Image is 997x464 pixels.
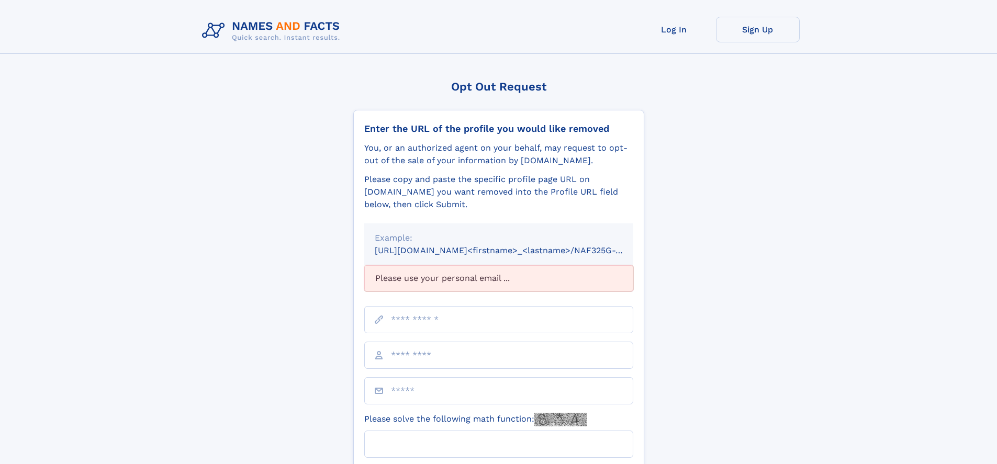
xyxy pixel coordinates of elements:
div: Please use your personal email ... [364,265,633,291]
label: Please solve the following math function: [364,413,587,426]
div: Please copy and paste the specific profile page URL on [DOMAIN_NAME] you want removed into the Pr... [364,173,633,211]
small: [URL][DOMAIN_NAME]<firstname>_<lastname>/NAF325G-xxxxxxxx [375,245,653,255]
div: Opt Out Request [353,80,644,93]
div: Example: [375,232,623,244]
img: Logo Names and Facts [198,17,349,45]
a: Log In [632,17,716,42]
div: Enter the URL of the profile you would like removed [364,123,633,134]
div: You, or an authorized agent on your behalf, may request to opt-out of the sale of your informatio... [364,142,633,167]
a: Sign Up [716,17,800,42]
